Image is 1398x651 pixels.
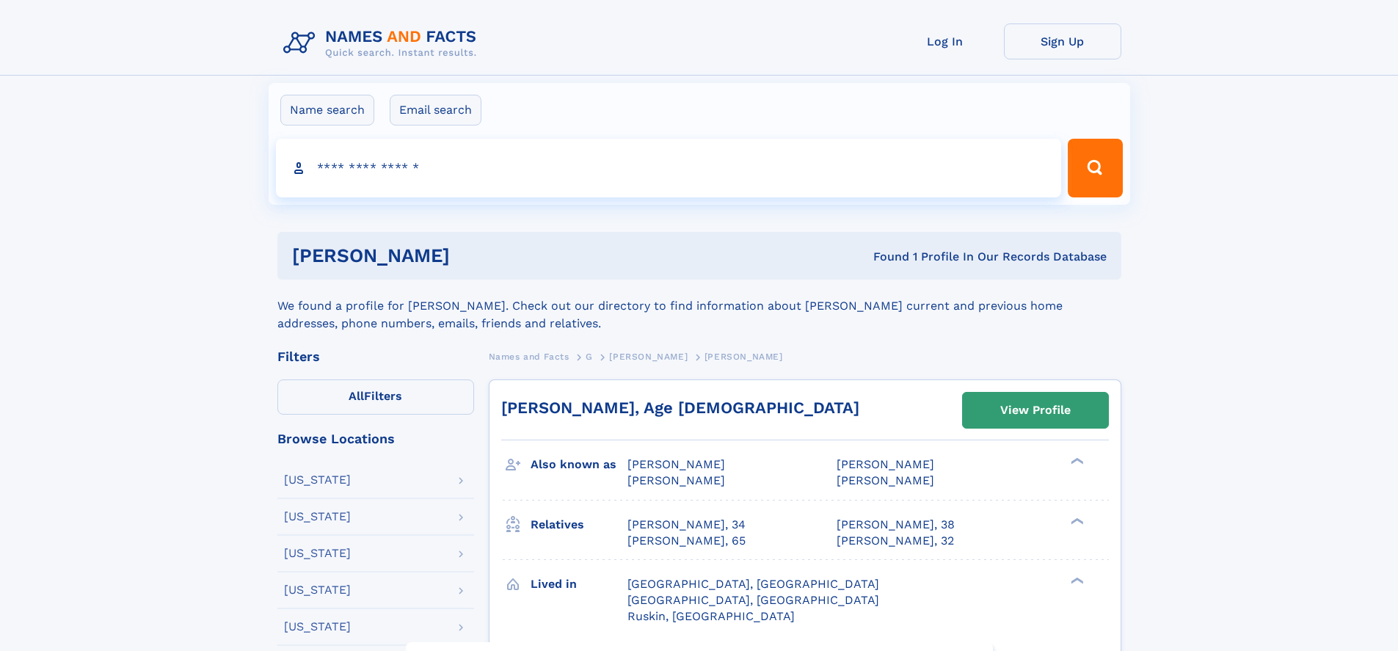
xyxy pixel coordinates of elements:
[277,280,1121,332] div: We found a profile for [PERSON_NAME]. Check out our directory to find information about [PERSON_N...
[627,593,879,607] span: [GEOGRAPHIC_DATA], [GEOGRAPHIC_DATA]
[627,457,725,471] span: [PERSON_NAME]
[627,609,795,623] span: Ruskin, [GEOGRAPHIC_DATA]
[531,452,627,477] h3: Also known as
[277,432,474,445] div: Browse Locations
[277,350,474,363] div: Filters
[837,473,934,487] span: [PERSON_NAME]
[586,347,593,365] a: G
[1004,23,1121,59] a: Sign Up
[609,347,688,365] a: [PERSON_NAME]
[586,352,593,362] span: G
[292,247,662,265] h1: [PERSON_NAME]
[661,249,1107,265] div: Found 1 Profile In Our Records Database
[837,517,955,533] a: [PERSON_NAME], 38
[627,517,746,533] a: [PERSON_NAME], 34
[280,95,374,126] label: Name search
[887,23,1004,59] a: Log In
[489,347,569,365] a: Names and Facts
[501,399,859,417] a: [PERSON_NAME], Age [DEMOGRAPHIC_DATA]
[1067,575,1085,585] div: ❯
[277,23,489,63] img: Logo Names and Facts
[531,512,627,537] h3: Relatives
[1067,457,1085,466] div: ❯
[390,95,481,126] label: Email search
[284,584,351,596] div: [US_STATE]
[627,473,725,487] span: [PERSON_NAME]
[349,389,364,403] span: All
[609,352,688,362] span: [PERSON_NAME]
[627,533,746,549] a: [PERSON_NAME], 65
[963,393,1108,428] a: View Profile
[531,572,627,597] h3: Lived in
[284,474,351,486] div: [US_STATE]
[276,139,1062,197] input: search input
[1000,393,1071,427] div: View Profile
[1067,516,1085,525] div: ❯
[837,533,954,549] a: [PERSON_NAME], 32
[284,621,351,633] div: [US_STATE]
[627,577,879,591] span: [GEOGRAPHIC_DATA], [GEOGRAPHIC_DATA]
[284,548,351,559] div: [US_STATE]
[705,352,783,362] span: [PERSON_NAME]
[1068,139,1122,197] button: Search Button
[277,379,474,415] label: Filters
[284,511,351,523] div: [US_STATE]
[837,457,934,471] span: [PERSON_NAME]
